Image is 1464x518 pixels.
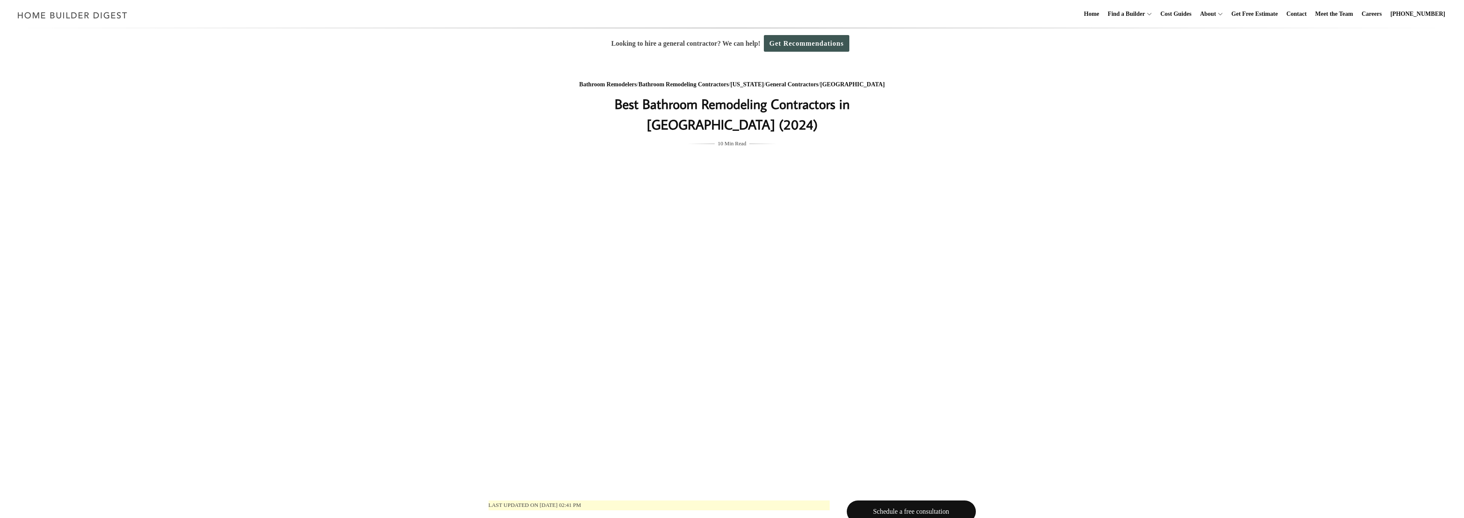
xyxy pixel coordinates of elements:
div: / / / / [562,79,903,90]
a: Careers [1358,0,1385,28]
a: Meet the Team [1312,0,1357,28]
a: [US_STATE] [731,81,764,88]
a: About [1196,0,1216,28]
a: Bathroom Remodelers [579,81,637,88]
a: Find a Builder [1105,0,1145,28]
a: Cost Guides [1157,0,1195,28]
a: [PHONE_NUMBER] [1387,0,1449,28]
a: Get Recommendations [764,35,849,52]
p: Last updated on [DATE] 02:41 pm [489,500,830,510]
span: 10 Min Read [718,139,746,148]
a: [GEOGRAPHIC_DATA] [820,81,885,88]
a: Bathroom Remodeling Contractors [639,81,729,88]
a: Home [1081,0,1103,28]
img: Home Builder Digest [14,7,131,24]
a: Contact [1283,0,1310,28]
a: General Contractors [766,81,819,88]
h1: Best Bathroom Remodeling Contractors in [GEOGRAPHIC_DATA] (2024) [562,94,903,135]
a: Get Free Estimate [1228,0,1281,28]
